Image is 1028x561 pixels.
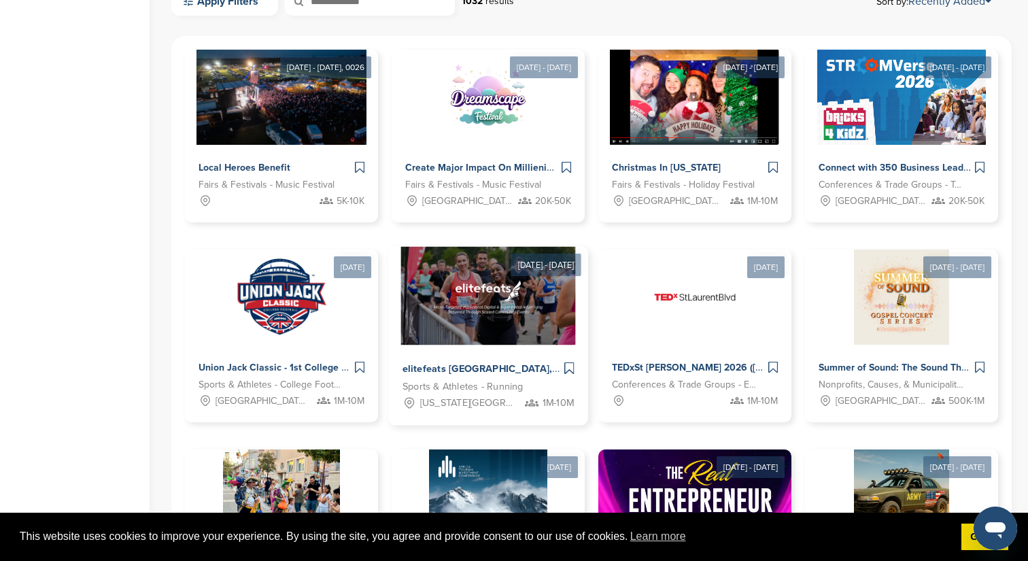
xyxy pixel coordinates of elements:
div: [DATE] - [DATE] [923,256,991,278]
a: [DATE] - [DATE], 0026 Sponsorpitch & Local Heroes Benefit Fairs & Festivals - Music Festival 5K-10K [185,28,378,222]
div: [DATE] - [DATE] [717,456,785,478]
span: Fairs & Festivals - Holiday Festival [612,177,755,192]
div: [DATE] [334,256,371,278]
span: [GEOGRAPHIC_DATA], [GEOGRAPHIC_DATA] [836,394,927,409]
span: 500K-1M [948,394,984,409]
a: [DATE] - [DATE] Sponsorpitch & Create Major Impact On Millienials and Genz With Dreamscape Music ... [392,28,585,222]
span: Local Heroes Benefit [199,162,290,173]
span: [GEOGRAPHIC_DATA], [GEOGRAPHIC_DATA] [629,194,720,209]
div: [DATE] [747,256,785,278]
span: Summer of Sound: The Sound That Unites [819,362,1001,373]
span: Fairs & Festivals - Music Festival [199,177,335,192]
span: Christmas In [US_STATE] [612,162,721,173]
a: [DATE] - [DATE] Sponsorpitch & Connect with 350 Business Leaders in Education | StroomVerse 2026 ... [805,28,998,222]
span: [GEOGRAPHIC_DATA], [GEOGRAPHIC_DATA] [422,194,513,209]
span: Nonprofits, Causes, & Municipalities - Homelessness [819,377,964,392]
img: Sponsorpitch & [598,449,804,545]
img: Sponsorpitch & [234,250,329,345]
img: Sponsorpitch & [647,250,742,345]
div: [DATE] - [DATE] [923,456,991,478]
iframe: Button to launch messaging window [974,507,1017,550]
a: dismiss cookie message [961,524,1008,551]
span: Conferences & Trade Groups - Entertainment [612,377,757,392]
span: 5K-10K [337,194,364,209]
div: [DATE] - [DATE] [510,56,578,78]
img: Sponsorpitch & [196,50,366,145]
span: This website uses cookies to improve your experience. By using the site, you agree and provide co... [20,526,950,547]
span: Conferences & Trade Groups - Technology [819,177,964,192]
span: [US_STATE][GEOGRAPHIC_DATA], [GEOGRAPHIC_DATA] [420,396,514,411]
span: 1M-10M [747,194,778,209]
a: [DATE] Sponsorpitch & TEDxSt [PERSON_NAME] 2026 ([GEOGRAPHIC_DATA], [GEOGRAPHIC_DATA]) – Let’s Cr... [598,228,791,422]
img: Sponsorpitch & [854,449,949,545]
img: Sponsorpitch & [854,250,949,345]
span: [GEOGRAPHIC_DATA] [836,194,927,209]
a: [DATE] - [DATE] Sponsorpitch & Summer of Sound: The Sound That Unites Nonprofits, Causes, & Munic... [805,228,998,422]
span: 1M-10M [747,394,778,409]
span: 1M-10M [334,394,364,409]
span: Union Jack Classic - 1st College Football Game at [GEOGRAPHIC_DATA] [199,362,517,373]
img: Sponsorpitch & [610,50,780,145]
div: [DATE] - [DATE] [923,56,991,78]
span: 20K-50K [535,194,571,209]
span: 1M-10M [543,396,575,411]
span: Fairs & Festivals - Music Festival [405,177,541,192]
span: 20K-50K [948,194,984,209]
a: learn more about cookies [628,526,688,547]
img: Sponsorpitch & [817,50,987,145]
div: [DATE] [541,456,578,478]
span: [GEOGRAPHIC_DATA] [216,394,307,409]
img: Sponsorpitch & [400,247,576,345]
img: Sponsorpitch & [441,50,536,145]
div: [DATE] - [DATE], 0026 [280,56,371,78]
a: [DATE] - [DATE] Sponsorpitch & Christmas In [US_STATE] Fairs & Festivals - Holiday Festival [GEOG... [598,28,791,222]
a: [DATE] Sponsorpitch & Union Jack Classic - 1st College Football Game at [GEOGRAPHIC_DATA] Sports ... [185,228,378,422]
span: Sports & Athletes - Running [402,379,524,395]
div: [DATE] - [DATE] [717,56,785,78]
img: Sponsorpitch & [223,449,340,545]
span: Sports & Athletes - College Football Bowl Games [199,377,344,392]
img: Sponsorpitch & [429,449,547,545]
a: [DATE] - [DATE] Sponsorpitch & elitefeats [GEOGRAPHIC_DATA], [GEOGRAPHIC_DATA] and Northeast Even... [388,224,588,426]
div: [DATE] - [DATE] [511,254,581,276]
span: Create Major Impact On Millienials and Genz With Dreamscape Music Festival [405,162,751,173]
span: elitefeats [GEOGRAPHIC_DATA], [GEOGRAPHIC_DATA] and Northeast Events [402,363,757,375]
